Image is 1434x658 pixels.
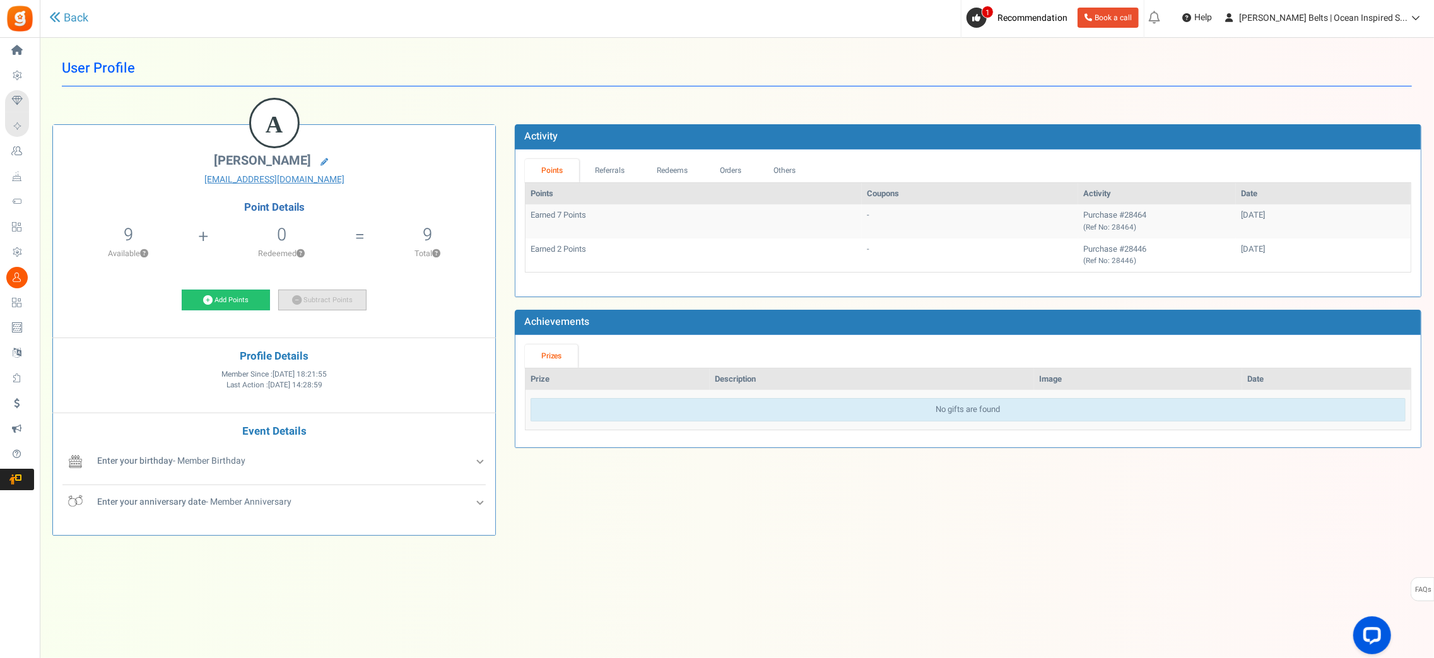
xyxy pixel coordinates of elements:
[277,225,286,244] h5: 0
[1078,204,1236,238] td: Purchase #28464
[1241,209,1406,221] div: [DATE]
[124,222,133,247] span: 9
[1241,244,1406,256] div: [DATE]
[226,380,322,391] span: Last Action :
[1078,183,1236,205] th: Activity
[579,159,641,182] a: Referrals
[221,369,327,380] span: Member Since :
[62,50,1412,86] h1: User Profile
[182,290,270,311] a: Add Points
[1191,11,1212,24] span: Help
[6,4,34,33] img: Gratisfaction
[982,6,994,18] span: 1
[97,495,206,508] b: Enter your anniversary date
[758,159,812,182] a: Others
[1177,8,1217,28] a: Help
[526,238,862,272] td: Earned 2 Points
[1083,256,1136,266] small: (Ref No: 28446)
[862,238,1078,272] td: -
[1236,183,1411,205] th: Date
[710,368,1034,391] th: Description
[526,204,862,238] td: Earned 7 Points
[62,426,486,438] h4: Event Details
[251,100,298,149] figcaption: A
[703,159,758,182] a: Orders
[967,8,1073,28] a: 1 Recommendation
[524,129,558,144] b: Activity
[1239,11,1408,25] span: [PERSON_NAME] Belts | Ocean Inspired S...
[432,250,440,258] button: ?
[526,368,710,391] th: Prize
[525,159,579,182] a: Points
[53,202,495,213] h4: Point Details
[62,173,486,186] a: [EMAIL_ADDRESS][DOMAIN_NAME]
[423,225,432,244] h5: 9
[59,248,197,259] p: Available
[862,183,1078,205] th: Coupons
[97,454,173,467] b: Enter your birthday
[524,314,589,329] b: Achievements
[62,351,486,363] h4: Profile Details
[1414,578,1431,602] span: FAQs
[97,454,245,467] span: - Member Birthday
[140,250,148,258] button: ?
[366,248,489,259] p: Total
[268,380,322,391] span: [DATE] 14:28:59
[97,495,291,508] span: - Member Anniversary
[278,290,367,311] a: Subtract Points
[1078,238,1236,272] td: Purchase #28446
[641,159,704,182] a: Redeems
[297,250,305,258] button: ?
[214,151,311,170] span: [PERSON_NAME]
[1242,368,1411,391] th: Date
[273,369,327,380] span: [DATE] 18:21:55
[1034,368,1242,391] th: Image
[997,11,1067,25] span: Recommendation
[526,183,862,205] th: Points
[1083,222,1136,233] small: (Ref No: 28464)
[862,204,1078,238] td: -
[1078,8,1139,28] a: Book a call
[209,248,353,259] p: Redeemed
[525,344,578,368] a: Prizes
[531,398,1406,421] div: No gifts are found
